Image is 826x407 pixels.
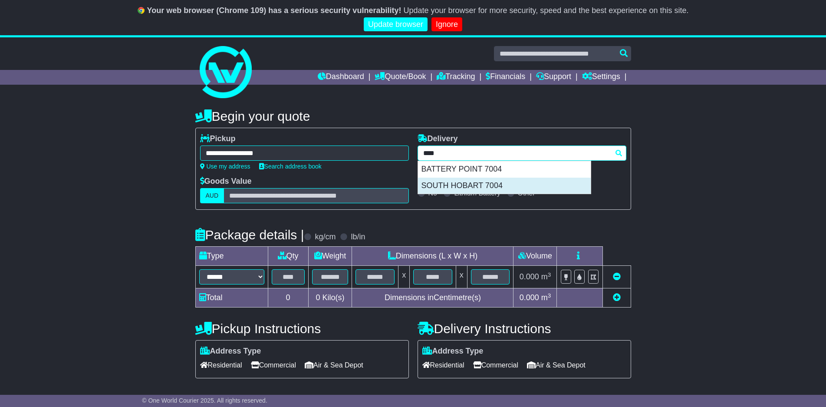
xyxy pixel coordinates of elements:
[418,321,631,336] h4: Delivery Instructions
[195,321,409,336] h4: Pickup Instructions
[527,358,586,372] span: Air & Sea Depot
[613,272,621,281] a: Remove this item
[513,247,557,266] td: Volume
[200,347,261,356] label: Address Type
[200,177,252,186] label: Goods Value
[473,358,518,372] span: Commercial
[308,288,352,308] td: Kilo(s)
[422,347,484,356] label: Address Type
[351,232,365,242] label: lb/in
[352,247,513,266] td: Dimensions (L x W x H)
[200,188,224,203] label: AUD
[147,6,401,15] b: Your web browser (Chrome 109) has a serious security vulnerability!
[316,293,320,302] span: 0
[195,247,268,266] td: Type
[375,70,426,85] a: Quote/Book
[142,397,267,404] span: © One World Courier 2025. All rights reserved.
[251,358,296,372] span: Commercial
[456,266,467,288] td: x
[418,178,591,194] div: SOUTH HOBART 7004
[418,146,626,161] typeahead: Please provide city
[541,293,551,302] span: m
[195,228,304,242] h4: Package details |
[305,358,363,372] span: Air & Sea Depot
[364,17,428,32] a: Update browser
[486,70,525,85] a: Financials
[195,288,268,308] td: Total
[437,70,475,85] a: Tracking
[403,6,688,15] span: Update your browser for more security, speed and the best experience on this site.
[268,247,308,266] td: Qty
[431,17,462,32] a: Ignore
[418,134,458,144] label: Delivery
[268,288,308,308] td: 0
[520,272,539,281] span: 0.000
[582,70,620,85] a: Settings
[200,358,242,372] span: Residential
[520,293,539,302] span: 0.000
[548,271,551,278] sup: 3
[541,272,551,281] span: m
[315,232,336,242] label: kg/cm
[200,134,236,144] label: Pickup
[536,70,571,85] a: Support
[548,292,551,299] sup: 3
[422,358,464,372] span: Residential
[318,70,364,85] a: Dashboard
[418,161,591,178] div: BATTERY POINT 7004
[352,288,513,308] td: Dimensions in Centimetre(s)
[308,247,352,266] td: Weight
[398,266,410,288] td: x
[200,163,250,170] a: Use my address
[259,163,322,170] a: Search address book
[613,293,621,302] a: Add new item
[195,109,631,123] h4: Begin your quote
